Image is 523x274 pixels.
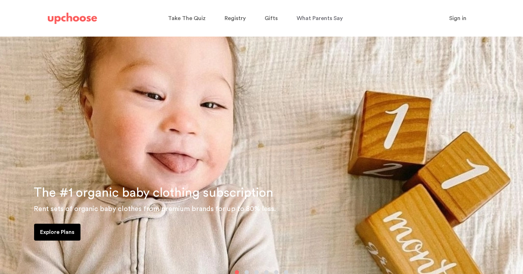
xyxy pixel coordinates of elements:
[34,224,80,241] a: Explore Plans
[34,203,515,215] p: Rent sets of organic baby clothes from premium brands for up to 80% less.
[297,15,343,21] span: What Parents Say
[449,15,466,21] span: Sign in
[440,11,475,25] button: Sign in
[297,12,345,25] a: What Parents Say
[48,11,97,26] a: UpChoose
[225,12,248,25] a: Registry
[48,13,97,24] img: UpChoose
[265,12,280,25] a: Gifts
[225,15,246,21] span: Registry
[168,15,206,21] span: Take The Quiz
[265,15,278,21] span: Gifts
[34,186,273,199] span: The #1 organic baby clothing subscription
[168,12,208,25] a: Take The Quiz
[40,228,75,236] p: Explore Plans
